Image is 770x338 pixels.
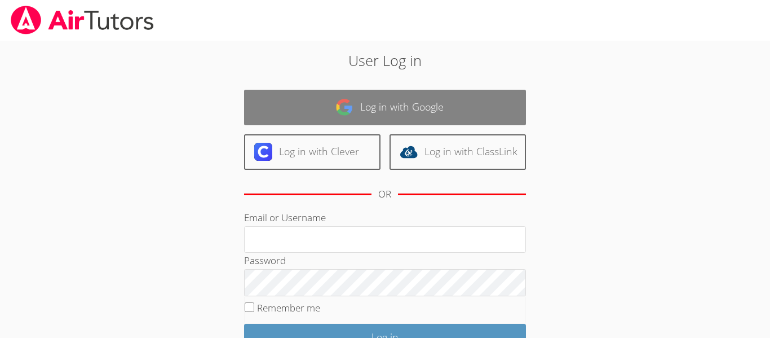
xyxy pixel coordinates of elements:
img: clever-logo-6eab21bc6e7a338710f1a6ff85c0baf02591cd810cc4098c63d3a4b26e2feb20.svg [254,143,272,161]
a: Log in with Clever [244,134,380,170]
label: Remember me [257,301,320,314]
img: classlink-logo-d6bb404cc1216ec64c9a2012d9dc4662098be43eaf13dc465df04b49fa7ab582.svg [400,143,418,161]
img: airtutors_banner-c4298cdbf04f3fff15de1276eac7730deb9818008684d7c2e4769d2f7ddbe033.png [10,6,155,34]
h2: User Log in [177,50,593,71]
a: Log in with ClassLink [390,134,526,170]
a: Log in with Google [244,90,526,125]
label: Email or Username [244,211,326,224]
div: OR [378,186,391,203]
label: Password [244,254,286,267]
img: google-logo-50288ca7cdecda66e5e0955fdab243c47b7ad437acaf1139b6f446037453330a.svg [335,98,353,116]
